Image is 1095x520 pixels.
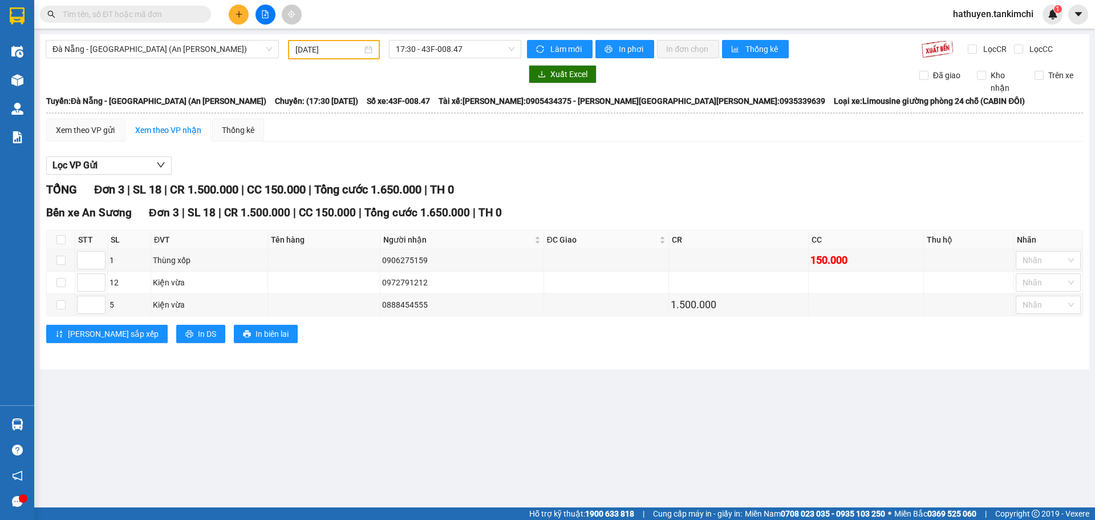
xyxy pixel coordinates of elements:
[529,65,597,83] button: downloadXuất Excel
[46,206,132,219] span: Bến xe An Sương
[382,276,542,289] div: 0972791212
[12,470,23,481] span: notification
[595,40,654,58] button: printerIn phơi
[547,233,658,246] span: ĐC Giao
[170,183,238,196] span: CR 1.500.000
[810,252,922,268] div: 150.000
[55,330,63,339] span: sort-ascending
[382,299,542,311] div: 0888454555
[619,43,645,55] span: In phơi
[643,507,644,520] span: |
[809,231,924,249] th: CC
[1032,510,1040,518] span: copyright
[109,254,149,267] div: 1
[153,276,266,289] div: Kiện vừa
[109,299,149,311] div: 5
[135,124,201,136] div: Xem theo VP nhận
[894,507,976,520] span: Miền Bắc
[396,41,514,58] span: 17:30 - 43F-008.47
[47,10,55,18] span: search
[10,7,25,25] img: logo-vxr
[1044,69,1078,82] span: Trên xe
[164,183,167,196] span: |
[109,276,149,289] div: 12
[529,507,634,520] span: Hỗ trợ kỹ thuật:
[63,8,197,21] input: Tìm tên, số ĐT hoặc mã đơn
[275,95,358,107] span: Chuyến: (17:30 [DATE])
[287,10,295,18] span: aim
[218,206,221,219] span: |
[11,74,23,86] img: warehouse-icon
[188,206,216,219] span: SL 18
[261,10,269,18] span: file-add
[293,206,296,219] span: |
[550,43,583,55] span: Làm mới
[299,206,356,219] span: CC 150.000
[185,330,193,339] span: printer
[133,183,161,196] span: SL 18
[927,509,976,518] strong: 0369 525 060
[430,183,454,196] span: TH 0
[247,183,306,196] span: CC 150.000
[745,507,885,520] span: Miền Nam
[94,183,124,196] span: Đơn 3
[1025,43,1055,55] span: Lọc CC
[241,183,244,196] span: |
[234,325,298,343] button: printerIn biên lai
[986,69,1026,94] span: Kho nhận
[153,254,266,267] div: Thùng xốp
[127,183,130,196] span: |
[182,206,185,219] span: |
[924,231,1013,249] th: Thu hộ
[731,45,741,54] span: bar-chart
[46,183,77,196] span: TỔNG
[11,46,23,58] img: warehouse-icon
[46,325,168,343] button: sort-ascending[PERSON_NAME] sắp xếp
[928,69,965,82] span: Đã giao
[1056,5,1060,13] span: 1
[282,5,302,25] button: aim
[979,43,1008,55] span: Lọc CR
[439,95,825,107] span: Tài xế: [PERSON_NAME]:0905434375 - [PERSON_NAME][GEOGRAPHIC_DATA][PERSON_NAME]:0935339639
[149,206,179,219] span: Đơn 3
[11,103,23,115] img: warehouse-icon
[176,325,225,343] button: printerIn DS
[550,68,587,80] span: Xuất Excel
[605,45,614,54] span: printer
[527,40,593,58] button: syncLàm mới
[314,183,421,196] span: Tổng cước 1.650.000
[222,124,254,136] div: Thống kê
[46,96,266,106] b: Tuyến: Đà Nẵng - [GEOGRAPHIC_DATA] (An [PERSON_NAME])
[229,5,249,25] button: plus
[75,231,108,249] th: STT
[46,156,172,175] button: Lọc VP Gửi
[671,297,806,313] div: 1.500.000
[52,158,98,172] span: Lọc VP Gửi
[108,231,151,249] th: SL
[56,124,115,136] div: Xem theo VP gửi
[1068,5,1088,25] button: caret-down
[1017,233,1080,246] div: Nhãn
[478,206,502,219] span: TH 0
[383,233,532,246] span: Người nhận
[11,131,23,143] img: solution-icon
[198,328,216,340] span: In DS
[156,160,165,170] span: down
[424,183,427,196] span: |
[309,183,311,196] span: |
[722,40,789,58] button: bar-chartThống kê
[12,445,23,455] span: question-circle
[359,206,362,219] span: |
[151,231,268,249] th: ĐVT
[944,7,1043,21] span: hathuyen.tankimchi
[1073,9,1084,19] span: caret-down
[364,206,470,219] span: Tổng cước 1.650.000
[985,507,987,520] span: |
[834,95,1025,107] span: Loại xe: Limousine giường phòng 24 chỗ (CABIN ĐÔI)
[68,328,159,340] span: [PERSON_NAME] sắp xếp
[255,5,275,25] button: file-add
[473,206,476,219] span: |
[888,511,891,516] span: ⚪️
[52,41,272,58] span: Đà Nẵng - Sài Gòn (An Sương)
[1054,5,1062,13] sup: 1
